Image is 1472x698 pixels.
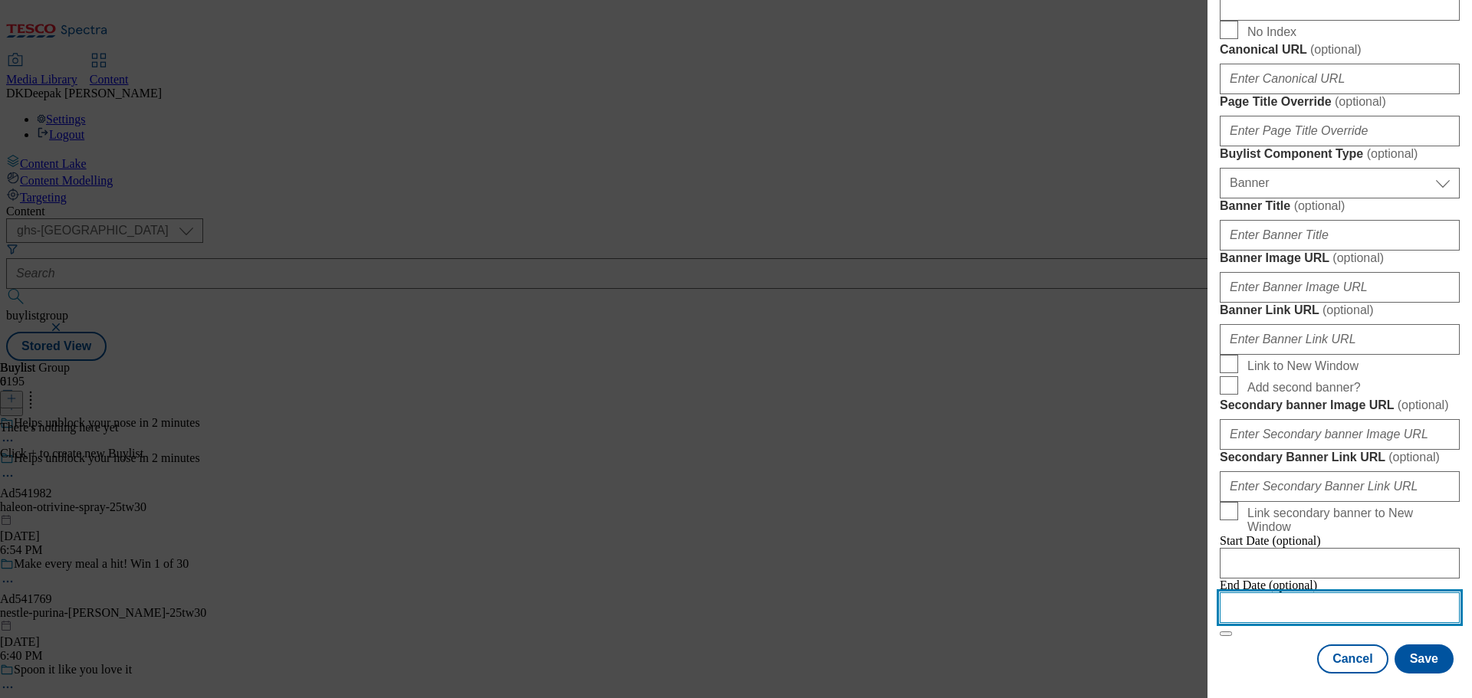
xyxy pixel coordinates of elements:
[1367,147,1418,160] span: ( optional )
[1220,303,1460,318] label: Banner Link URL
[1220,548,1460,578] input: Enter Date
[1220,94,1460,110] label: Page Title Override
[1317,644,1388,673] button: Cancel
[1247,506,1454,534] span: Link secondary banner to New Window
[1220,450,1460,465] label: Secondary Banner Link URL
[1220,398,1460,413] label: Secondary banner Image URL
[1220,324,1460,355] input: Enter Banner Link URL
[1335,95,1386,108] span: ( optional )
[1220,146,1460,162] label: Buylist Component Type
[1395,644,1454,673] button: Save
[1247,359,1359,373] span: Link to New Window
[1220,251,1460,266] label: Banner Image URL
[1220,42,1460,57] label: Canonical URL
[1322,303,1374,316] span: ( optional )
[1220,419,1460,450] input: Enter Secondary banner Image URL
[1247,25,1296,39] span: No Index
[1220,272,1460,303] input: Enter Banner Image URL
[1220,220,1460,251] input: Enter Banner Title
[1220,578,1317,591] span: End Date (optional)
[1388,451,1440,464] span: ( optional )
[1294,199,1345,212] span: ( optional )
[1220,116,1460,146] input: Enter Page Title Override
[1220,198,1460,214] label: Banner Title
[1220,592,1460,623] input: Enter Date
[1398,398,1449,411] span: ( optional )
[1310,43,1362,56] span: ( optional )
[1220,534,1321,547] span: Start Date (optional)
[1247,381,1361,395] span: Add second banner?
[1220,64,1460,94] input: Enter Canonical URL
[1332,251,1384,264] span: ( optional )
[1220,471,1460,502] input: Enter Secondary Banner Link URL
